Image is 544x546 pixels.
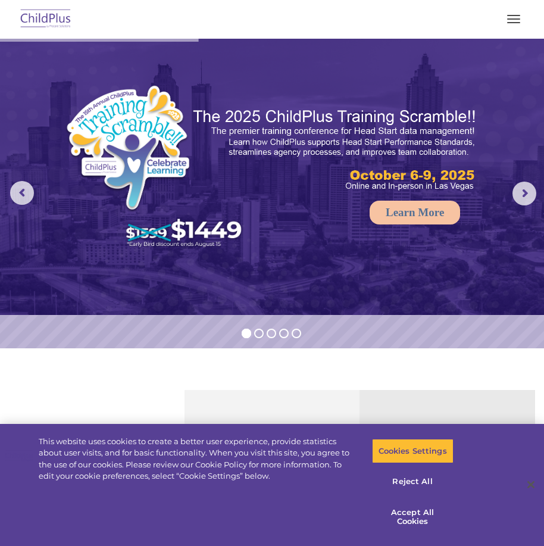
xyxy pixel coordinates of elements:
div: This website uses cookies to create a better user experience, provide statistics about user visit... [39,436,355,482]
button: Reject All [372,469,454,494]
button: Accept All Cookies [372,500,454,534]
button: Close [518,472,544,498]
a: Learn More [370,201,460,224]
img: ChildPlus by Procare Solutions [18,5,74,33]
button: Cookies Settings [372,439,454,464]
